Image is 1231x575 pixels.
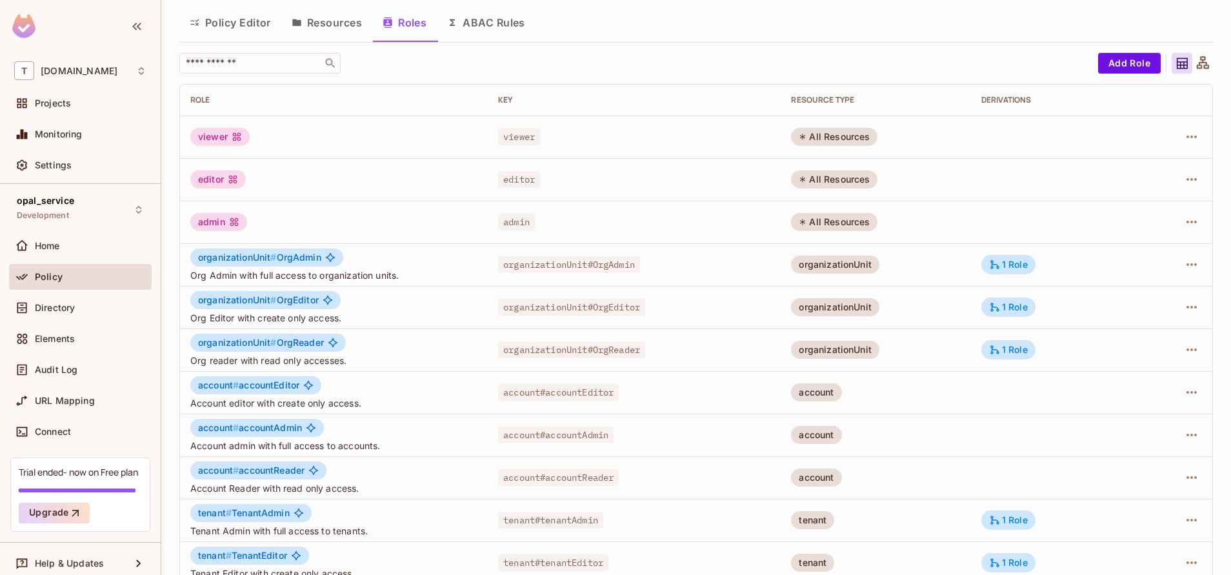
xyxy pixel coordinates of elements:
div: organizationUnit [791,298,879,316]
span: Account editor with create only access. [190,397,477,409]
span: tenant#tenantAdmin [498,512,603,529]
span: Tenant Admin with full access to tenants. [190,525,477,537]
div: viewer [190,128,250,146]
span: account [198,422,239,433]
span: Org Editor with create only access. [190,312,477,324]
button: Roles [372,6,437,39]
span: # [233,465,239,476]
span: # [226,550,232,561]
div: 1 Role [989,514,1028,526]
div: tenant [791,554,834,572]
img: SReyMgAAAABJRU5ErkJggg== [12,14,35,38]
button: Upgrade [19,503,90,523]
span: tenant [198,550,232,561]
button: Resources [281,6,372,39]
span: OrgReader [198,338,324,348]
span: accountAdmin [198,423,302,433]
span: URL Mapping [35,396,95,406]
span: organizationUnit [198,252,277,263]
span: editor [498,171,540,188]
span: TenantEditor [198,550,287,561]
div: Trial ended- now on Free plan [19,466,138,478]
span: Help & Updates [35,558,104,569]
span: organizationUnit#OrgAdmin [498,256,640,273]
div: All Resources [791,170,877,188]
div: RESOURCE TYPE [791,95,960,105]
div: account [791,383,841,401]
span: account#accountReader [498,469,619,486]
span: account [198,465,239,476]
span: Org reader with read only accesses. [190,354,477,367]
span: OrgAdmin [198,252,321,263]
span: # [270,294,276,305]
div: Derivations [981,95,1130,105]
span: Development [17,210,69,221]
span: Projects [35,98,71,108]
span: Account Reader with read only access. [190,482,477,494]
div: Role [190,95,477,105]
span: Home [35,241,60,251]
button: Add Role [1098,53,1161,74]
span: account#accountEditor [498,384,619,401]
span: Directory [35,303,75,313]
span: # [270,252,276,263]
span: TenantAdmin [198,508,290,518]
span: accountReader [198,465,305,476]
span: opal_service [17,196,74,206]
span: Account admin with full access to accounts. [190,439,477,452]
span: Org Admin with full access to organization units. [190,269,477,281]
span: tenant [198,507,232,518]
span: Monitoring [35,129,83,139]
span: admin [498,214,535,230]
div: account [791,469,841,487]
div: 1 Role [989,259,1028,270]
div: 1 Role [989,344,1028,356]
span: Settings [35,160,72,170]
span: Audit Log [35,365,77,375]
span: tenant#tenantEditor [498,554,608,571]
span: OrgEditor [198,295,319,305]
div: 1 Role [989,557,1028,569]
span: T [14,61,34,80]
span: # [270,337,276,348]
span: # [233,379,239,390]
div: account [791,426,841,444]
div: organizationUnit [791,256,879,274]
div: tenant [791,511,834,529]
span: account [198,379,239,390]
div: All Resources [791,128,877,146]
span: organizationUnit [198,337,277,348]
span: Policy [35,272,63,282]
span: # [226,507,232,518]
div: 1 Role [989,301,1028,313]
button: Policy Editor [179,6,281,39]
span: organizationUnit [198,294,277,305]
div: editor [190,170,246,188]
span: # [233,422,239,433]
span: organizationUnit#OrgEditor [498,299,645,316]
span: viewer [498,128,540,145]
div: All Resources [791,213,877,231]
div: admin [190,213,247,231]
span: accountEditor [198,380,299,390]
div: Key [498,95,770,105]
div: organizationUnit [791,341,879,359]
span: Elements [35,334,75,344]
span: Workspace: t-mobile.com [41,66,117,76]
button: ABAC Rules [437,6,535,39]
span: organizationUnit#OrgReader [498,341,645,358]
span: Connect [35,427,71,437]
span: account#accountAdmin [498,427,614,443]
